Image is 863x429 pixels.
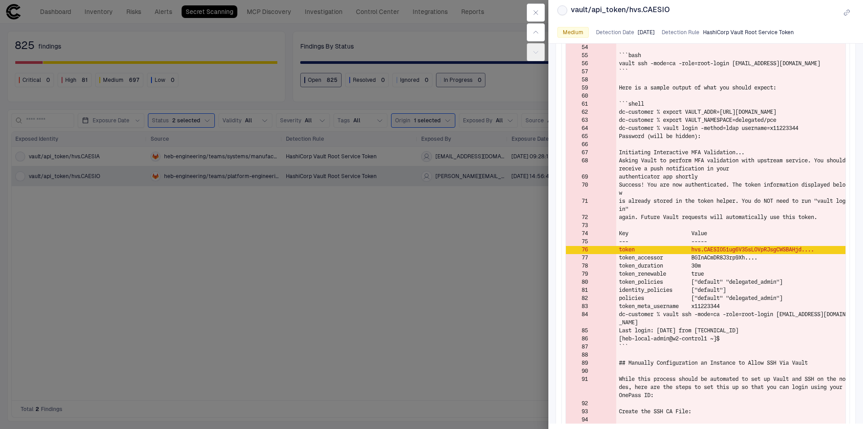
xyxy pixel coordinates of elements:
[566,246,591,254] td: 76
[616,116,845,125] td: dc-customer % export VAULT_NAMESPACE=delegated/pce
[616,173,845,181] td: authenticator app shortly
[616,230,845,238] td: Key Value
[566,84,591,92] td: 59
[596,29,634,36] span: Detection Date
[566,149,591,157] td: 67
[566,408,591,416] td: 93
[566,214,591,222] td: 72
[566,375,591,400] td: 91
[566,125,591,133] td: 64
[566,335,591,343] td: 86
[616,125,845,133] td: dc-customer % vault login -method=ldap username=x11223344
[616,238,845,246] td: --- -----
[616,375,845,400] td: While this process should be automated to set up Vault and SSH on the nodes, here are the steps t...
[638,29,654,36] span: [DATE]
[566,367,591,375] td: 90
[566,181,591,197] td: 70
[616,359,845,367] td: ## Manually Configuration an Instance to Allow SSH Via Vault
[616,262,845,270] td: token_duration 30m
[566,92,591,100] td: 60
[566,141,591,149] td: 66
[566,311,591,327] td: 84
[566,173,591,181] td: 69
[616,286,845,295] td: identity_policies ["default"]
[616,278,845,286] td: token_policies ["default" "delegated_admin"]
[566,100,591,108] td: 61
[616,84,845,92] td: Here is a sample output of what you should expect:
[616,246,845,254] td: token hvs.CAESIO51ug6V35sLOVpRJsgCWSBAHjd....
[616,197,845,214] td: is already stored in the token helper. You do NOT need to run "vault login"
[616,408,845,416] td: Create the SSH CA File:
[566,416,591,424] td: 94
[566,44,591,52] td: 54
[566,238,591,246] td: 75
[616,311,845,327] td: dc-customer % vault ssh -mode=ca -role=root-login [EMAIL_ADDRESS][DOMAIN_NAME]
[616,295,845,303] td: policies ["default" "delegated_admin"]
[616,181,845,197] td: Success! You are now authenticated. The token information displayed below
[566,400,591,408] td: 92
[566,303,591,311] td: 83
[616,68,845,76] td: ```
[616,149,845,157] td: Initiating Interactive MFA Validation...
[566,222,591,230] td: 73
[616,270,845,278] td: token_renewable true
[616,254,845,262] td: token_accessor BGInACmDR8J3rp9Xh....
[638,29,654,36] div: 3/28/2025 19:56:48 (GMT+00:00 UTC)
[566,262,591,270] td: 78
[616,303,845,311] td: token_meta_username x11223344
[566,270,591,278] td: 79
[566,60,591,68] td: 56
[566,230,591,238] td: 74
[566,116,591,125] td: 63
[566,197,591,214] td: 71
[566,133,591,141] td: 65
[566,343,591,351] td: 87
[616,214,845,222] td: again. Future Vault requests will automatically use this token.
[566,108,591,116] td: 62
[566,254,591,262] td: 77
[616,157,845,173] td: Asking Vault to perform MFA validation with upstream service. You should receive a push notificat...
[616,133,845,141] td: Password (will be hidden):
[566,351,591,359] td: 88
[563,29,583,36] span: Medium
[566,157,591,173] td: 68
[616,100,845,108] td: ```shell
[566,359,591,367] td: 89
[703,29,794,36] span: HashiCorp Vault Root Service Token
[566,68,591,76] td: 57
[566,295,591,303] td: 82
[616,108,845,116] td: dc-customer % export VAULT_ADDR=[URL][DOMAIN_NAME]
[616,343,845,351] td: ```
[566,327,591,335] td: 85
[616,335,845,343] td: [heb-local-admin@w2-control1 ~]$
[566,286,591,295] td: 81
[566,278,591,286] td: 80
[566,52,591,60] td: 55
[566,76,591,84] td: 58
[616,52,845,60] td: ```bash
[616,327,845,335] td: Last login: [DATE] from [TECHNICAL_ID]
[616,60,845,68] td: vault ssh -mode=ca -role=root-login [EMAIL_ADDRESS][DOMAIN_NAME]
[571,5,670,20] span: vault/api_token/hvs.CAESIO
[662,29,699,36] span: Detection Rule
